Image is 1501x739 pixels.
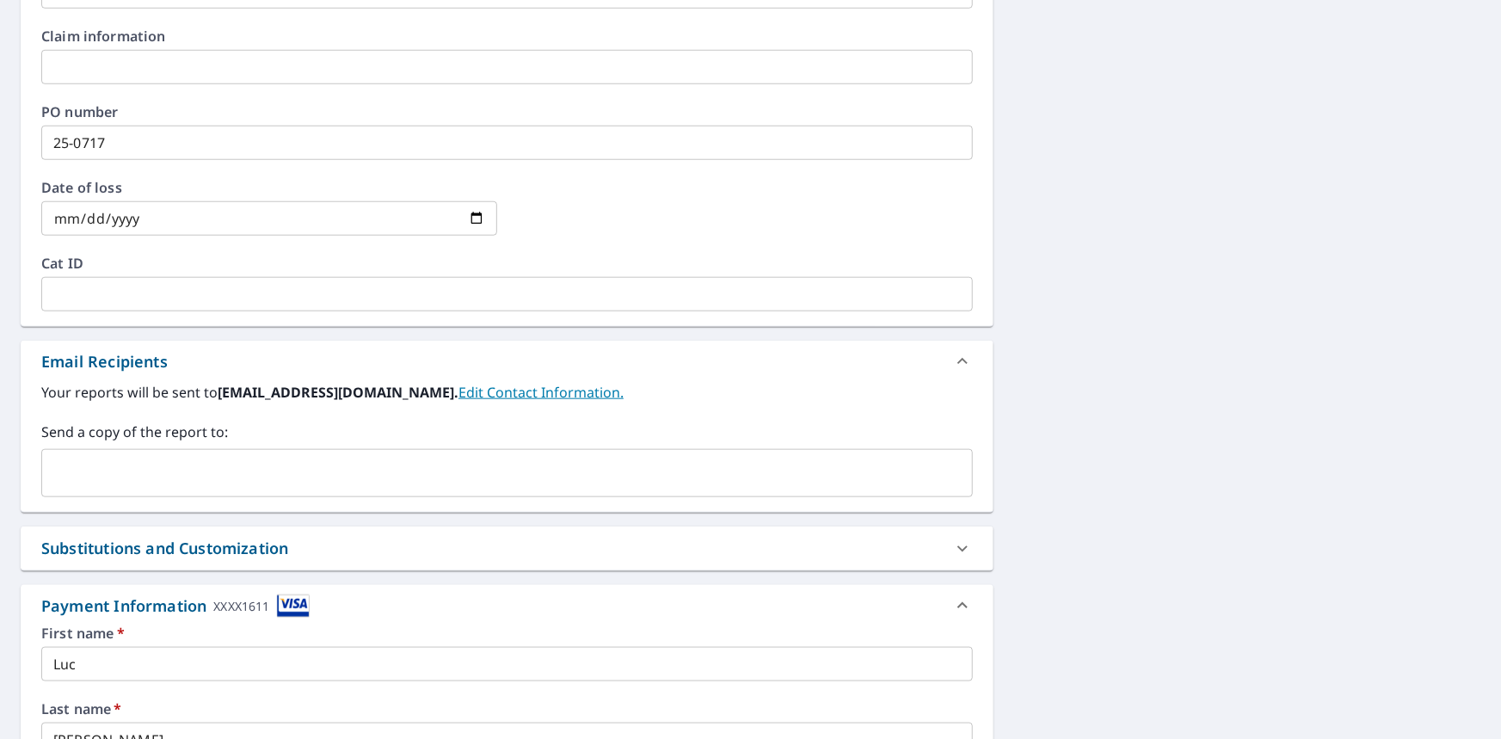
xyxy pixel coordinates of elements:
[21,527,993,570] div: Substitutions and Customization
[41,626,973,640] label: First name
[41,29,973,43] label: Claim information
[41,181,497,194] label: Date of loss
[41,594,310,618] div: Payment Information
[213,594,269,618] div: XXXX1611
[458,383,624,402] a: EditContactInfo
[41,350,168,373] div: Email Recipients
[277,594,310,618] img: cardImage
[41,382,973,403] label: Your reports will be sent to
[41,422,973,442] label: Send a copy of the report to:
[218,383,458,402] b: [EMAIL_ADDRESS][DOMAIN_NAME].
[41,702,973,716] label: Last name
[41,256,973,270] label: Cat ID
[41,105,973,119] label: PO number
[41,537,288,560] div: Substitutions and Customization
[21,585,993,626] div: Payment InformationXXXX1611cardImage
[21,341,993,382] div: Email Recipients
